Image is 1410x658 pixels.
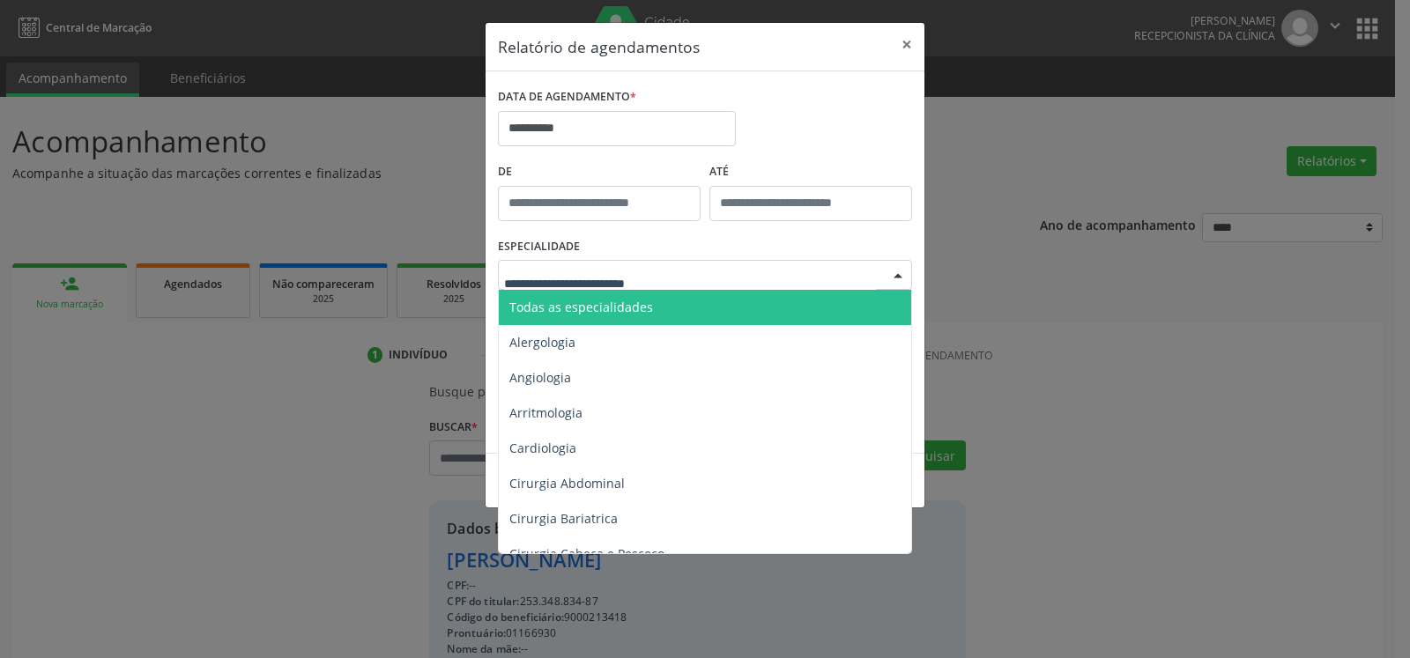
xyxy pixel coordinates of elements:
span: Cirurgia Bariatrica [509,510,618,527]
span: Cirurgia Abdominal [509,475,625,492]
span: Cirurgia Cabeça e Pescoço [509,545,664,562]
span: Angiologia [509,369,571,386]
label: ESPECIALIDADE [498,233,580,261]
button: Close [889,23,924,66]
span: Arritmologia [509,404,583,421]
span: Alergologia [509,334,575,351]
span: Cardiologia [509,440,576,456]
label: DATA DE AGENDAMENTO [498,84,636,111]
span: Todas as especialidades [509,299,653,315]
h5: Relatório de agendamentos [498,35,700,58]
label: De [498,159,701,186]
label: ATÉ [709,159,912,186]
